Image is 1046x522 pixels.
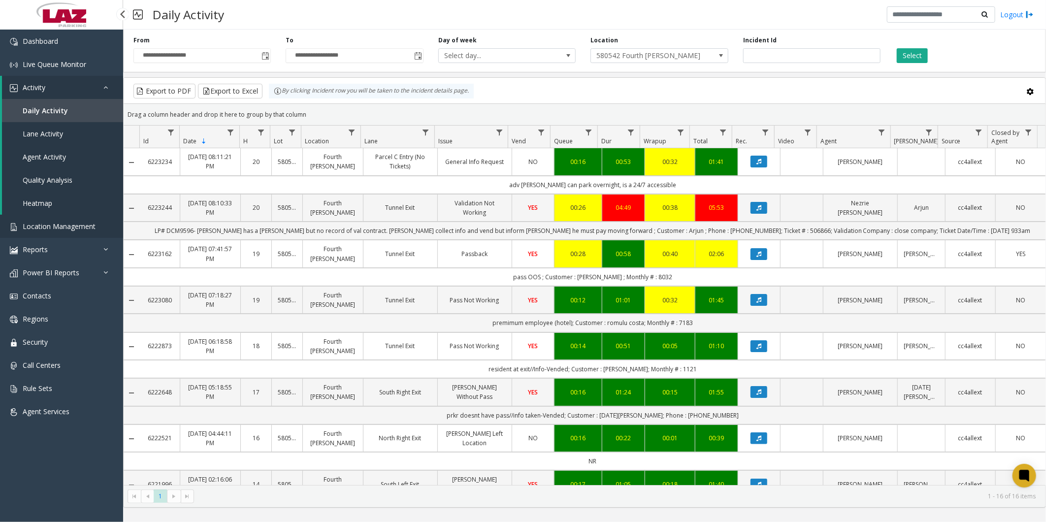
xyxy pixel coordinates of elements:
a: Pass Not Working [444,295,506,305]
a: 580542 [278,433,296,443]
a: [DATE] 06:18:58 PM [186,337,234,356]
a: cc4allext [951,388,989,397]
a: 18 [247,341,265,351]
div: 00:26 [560,203,596,212]
a: [DATE] 08:11:21 PM [186,152,234,171]
a: 00:01 [651,433,689,443]
a: Nezrie [PERSON_NAME] [829,198,891,217]
a: 00:18 [651,480,689,489]
a: NO [1002,388,1040,397]
a: 580542 [278,249,296,259]
span: [PERSON_NAME] [894,137,939,145]
div: 00:28 [560,249,596,259]
div: Data table [124,126,1046,485]
a: Tunnel Exit [369,249,431,259]
a: 14 [247,480,265,489]
a: Pass Not Working [444,341,506,351]
a: 00:14 [560,341,596,351]
a: YES [1002,480,1040,489]
span: Agent Activity [23,152,66,162]
a: 20 [247,203,265,212]
a: 17 [247,388,265,397]
span: YES [528,480,538,489]
div: 00:16 [560,433,596,443]
span: NO [1016,342,1025,350]
a: Logout [1000,9,1034,20]
a: [PERSON_NAME] [904,249,939,259]
label: Incident Id [743,36,777,45]
span: Activity [23,83,45,92]
td: adv [PERSON_NAME] can park overnight, is a 24/7 accessible [140,176,1046,194]
span: YES [528,296,538,304]
a: 580542 [278,157,296,166]
a: Daily Activity [2,99,123,122]
a: 01:05 [608,480,639,489]
a: NO [1002,341,1040,351]
span: YES [1016,250,1025,258]
img: 'icon' [10,38,18,46]
span: Wrapup [644,137,666,145]
a: South Left Exit [369,480,431,489]
div: 00:22 [608,433,639,443]
div: 00:53 [608,157,639,166]
a: 02:06 [701,249,732,259]
a: [DATE] 08:10:33 PM [186,198,234,217]
a: Source Filter Menu [972,126,985,139]
a: 00:32 [651,295,689,305]
a: South Right Exit [369,388,431,397]
span: YES [528,388,538,396]
span: Lot [274,137,283,145]
a: Date Filter Menu [224,126,237,139]
span: NO [1016,296,1025,304]
a: 05:53 [701,203,732,212]
a: cc4allext [951,341,989,351]
span: Reports [23,245,48,254]
span: Page 1 [154,489,167,503]
div: 01:01 [608,295,639,305]
img: 'icon' [10,246,18,254]
a: 01:24 [608,388,639,397]
img: 'icon' [10,339,18,347]
a: 01:55 [701,388,732,397]
a: 00:58 [608,249,639,259]
a: [DATE] 04:44:11 PM [186,429,234,448]
a: Tunnel Exit [369,203,431,212]
span: Source [942,137,961,145]
span: Dashboard [23,36,58,46]
a: YES [518,295,549,305]
a: Collapse Details [124,389,140,397]
a: YES [518,480,549,489]
a: 580542 [278,203,296,212]
td: pass OOS ; Customer : [PERSON_NAME] ; Monthly # : 8032 [140,268,1046,286]
a: Validation Not Working [444,198,506,217]
a: YES [518,341,549,351]
button: Export to PDF [133,84,196,98]
span: Rec. [736,137,747,145]
a: 6223080 [146,295,174,305]
span: Regions [23,314,48,324]
span: Location [305,137,329,145]
button: Select [897,48,928,63]
td: resident at exit//Info-Vended; Customer : [PERSON_NAME]; Monthly # : 1121 [140,360,1046,378]
a: 01:40 [701,480,732,489]
a: Dur Filter Menu [624,126,638,139]
span: Dur [602,137,612,145]
a: YES [518,249,549,259]
span: H [243,137,248,145]
label: Day of week [438,36,477,45]
span: NO [1016,434,1025,442]
h3: Daily Activity [148,2,229,27]
a: Queue Filter Menu [582,126,595,139]
a: Activity [2,76,123,99]
a: [PERSON_NAME] [904,480,939,489]
span: YES [528,342,538,350]
span: Queue [554,137,573,145]
span: Call Centers [23,360,61,370]
a: [PERSON_NAME] Left Location [444,429,506,448]
a: [PERSON_NAME] Without Pass [444,383,506,401]
a: Fourth [PERSON_NAME] [309,475,357,493]
a: 580542 [278,341,296,351]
